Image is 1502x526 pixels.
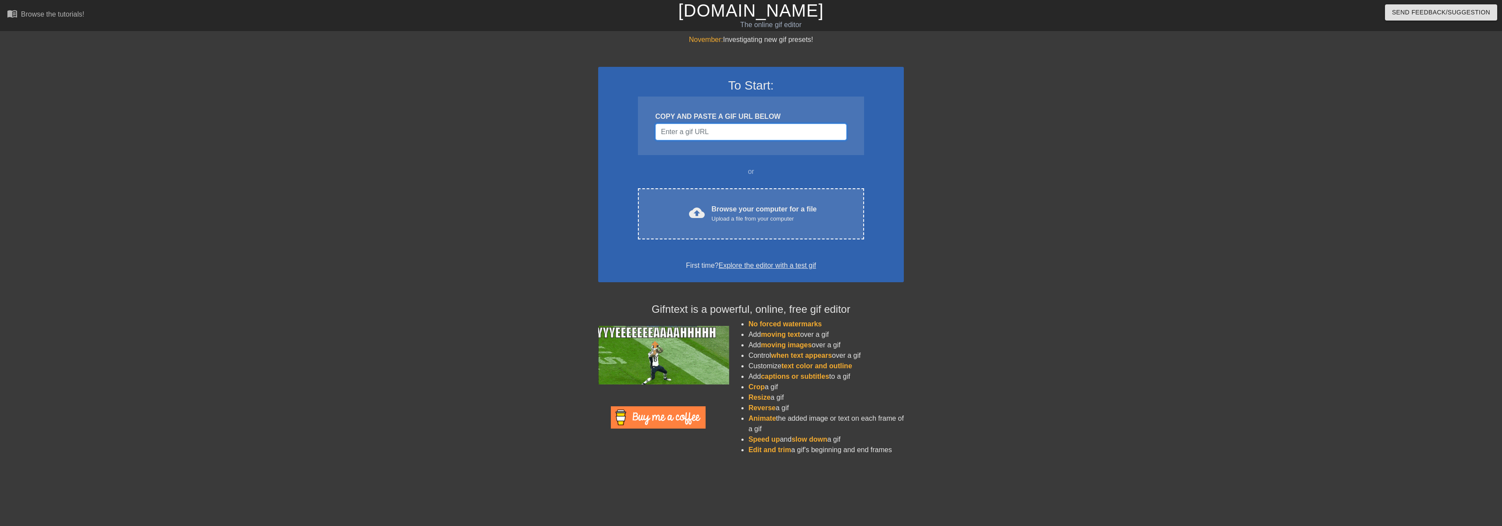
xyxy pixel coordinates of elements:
[7,8,17,19] span: menu_book
[748,361,904,371] li: Customize
[748,445,904,455] li: a gif's beginning and end frames
[748,340,904,350] li: Add over a gif
[505,20,1037,30] div: The online gif editor
[21,10,84,18] div: Browse the tutorials!
[761,331,800,338] span: moving text
[610,78,892,93] h3: To Start:
[712,204,817,223] div: Browse your computer for a file
[712,215,817,223] div: Upload a file from your computer
[610,260,892,271] div: First time?
[748,394,771,401] span: Resize
[748,383,765,391] span: Crop
[678,1,823,20] a: [DOMAIN_NAME]
[792,436,827,443] span: slow down
[655,124,847,140] input: Username
[782,362,852,370] span: text color and outline
[598,326,729,384] img: football_small.gif
[748,320,822,328] span: No forced watermarks
[621,166,881,177] div: or
[748,371,904,382] li: Add to a gif
[761,341,812,349] span: moving images
[598,303,904,316] h4: Gifntext is a powerful, online, free gif editor
[1385,4,1497,21] button: Send Feedback/Suggestion
[689,36,723,43] span: November:
[761,373,829,380] span: captions or subtitles
[748,415,776,422] span: Animate
[748,382,904,392] li: a gif
[771,352,832,359] span: when text appears
[748,329,904,340] li: Add over a gif
[748,413,904,434] li: the added image or text on each frame of a gif
[598,35,904,45] div: Investigating new gif presets!
[655,111,847,122] div: COPY AND PASTE A GIF URL BELOW
[748,436,780,443] span: Speed up
[748,434,904,445] li: and a gif
[748,404,775,412] span: Reverse
[748,350,904,361] li: Control over a gif
[748,446,791,453] span: Edit and trim
[748,403,904,413] li: a gif
[1392,7,1490,18] span: Send Feedback/Suggestion
[748,392,904,403] li: a gif
[719,262,816,269] a: Explore the editor with a test gif
[7,8,84,22] a: Browse the tutorials!
[611,406,706,429] img: Buy Me A Coffee
[689,205,705,221] span: cloud_upload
